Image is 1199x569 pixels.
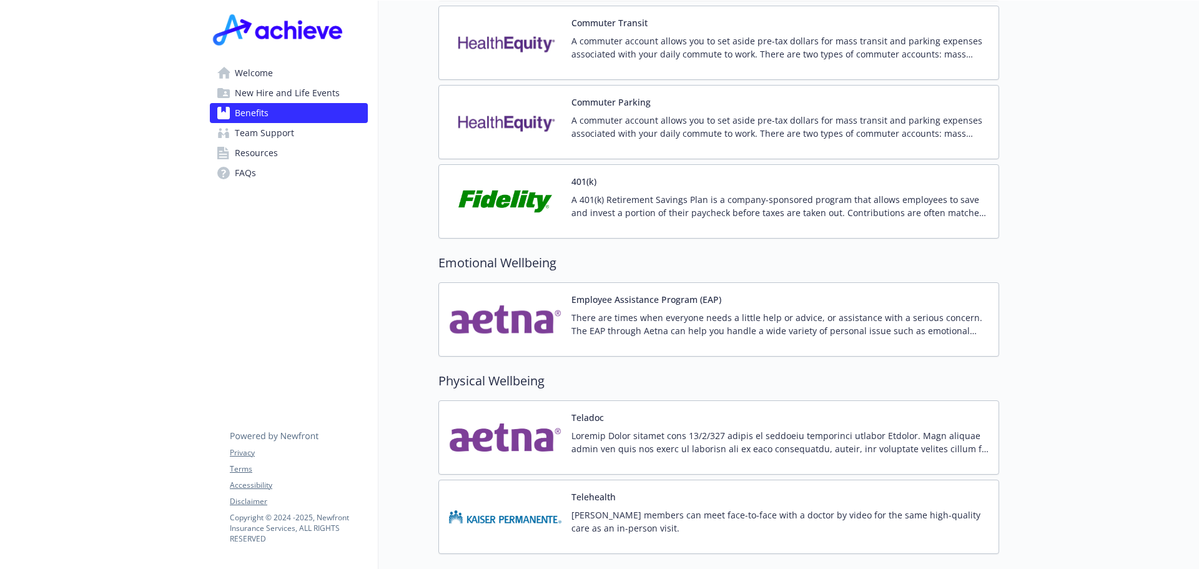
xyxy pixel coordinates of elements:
img: Aetna Inc carrier logo [449,293,561,346]
a: Benefits [210,103,368,123]
h2: Emotional Wellbeing [438,254,999,272]
p: Copyright © 2024 - 2025 , Newfront Insurance Services, ALL RIGHTS RESERVED [230,512,367,544]
a: Terms [230,463,367,475]
img: Kaiser Permanente Insurance Company carrier logo [449,490,561,543]
img: Health Equity carrier logo [449,96,561,149]
span: Welcome [235,63,273,83]
p: There are times when everyone needs a little help or advice, or assistance with a serious concern... [571,311,989,337]
p: [PERSON_NAME] members can meet face-to-face with a doctor by video for the same high-quality care... [571,508,989,535]
button: Commuter Parking [571,96,651,109]
p: A commuter account allows you to set aside pre-tax dollars for mass transit and parking expenses ... [571,34,989,61]
a: Disclaimer [230,496,367,507]
img: Aetna Inc carrier logo [449,411,561,464]
span: Benefits [235,103,269,123]
p: A commuter account allows you to set aside pre-tax dollars for mass transit and parking expenses ... [571,114,989,140]
span: FAQs [235,163,256,183]
span: New Hire and Life Events [235,83,340,103]
a: Accessibility [230,480,367,491]
button: Telehealth [571,490,616,503]
img: Health Equity carrier logo [449,16,561,69]
span: Team Support [235,123,294,143]
a: Resources [210,143,368,163]
button: Teladoc [571,411,604,424]
button: Commuter Transit [571,16,648,29]
a: FAQs [210,163,368,183]
span: Resources [235,143,278,163]
img: Fidelity Investments carrier logo [449,175,561,228]
a: Welcome [210,63,368,83]
a: Privacy [230,447,367,458]
button: 401(k) [571,175,596,188]
button: Employee Assistance Program (EAP) [571,293,721,306]
p: Loremip Dolor sitamet cons 13/2/327 adipis el seddoeiu temporinci utlabor Etdolor. Magn aliquae a... [571,429,989,455]
a: Team Support [210,123,368,143]
h2: Physical Wellbeing [438,372,999,390]
p: A 401(k) Retirement Savings Plan is a company-sponsored program that allows employees to save and... [571,193,989,219]
a: New Hire and Life Events [210,83,368,103]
